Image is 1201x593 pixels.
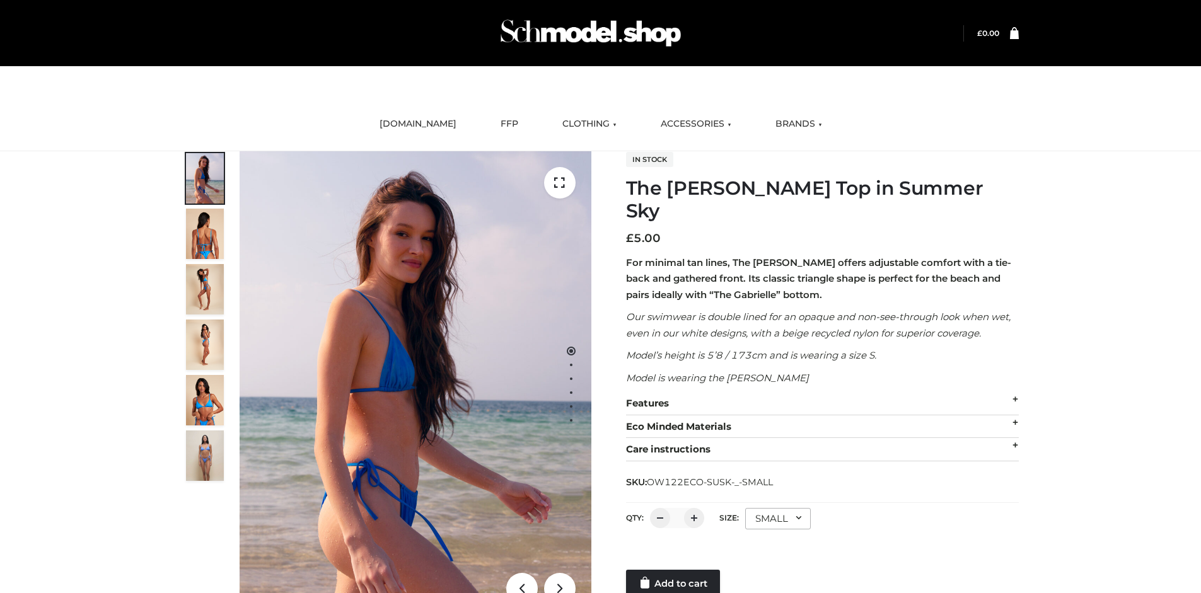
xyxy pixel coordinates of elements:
[626,231,634,245] span: £
[647,476,773,488] span: OW122ECO-SUSK-_-SMALL
[766,110,832,138] a: BRANDS
[626,311,1011,339] em: Our swimwear is double lined for an opaque and non-see-through look when wet, even in our white d...
[626,372,809,384] em: Model is wearing the [PERSON_NAME]
[626,152,673,167] span: In stock
[370,110,466,138] a: [DOMAIN_NAME]
[977,28,982,38] span: £
[719,513,739,522] label: Size:
[626,256,1011,301] strong: For minimal tan lines, The [PERSON_NAME] offers adjustable comfort with a tie-back and gathered f...
[626,392,1019,415] div: Features
[491,110,528,138] a: FFP
[186,430,224,481] img: SSVC.jpg
[977,28,999,38] a: £0.00
[186,264,224,314] img: 4.Alex-top_CN-1-1-2.jpg
[186,153,224,204] img: 1.Alex-top_SS-1_4464b1e7-c2c9-4e4b-a62c-58381cd673c0-1.jpg
[186,375,224,425] img: 2.Alex-top_CN-1-1-2.jpg
[651,110,741,138] a: ACCESSORIES
[553,110,626,138] a: CLOTHING
[186,209,224,259] img: 5.Alex-top_CN-1-1_1-1.jpg
[496,8,685,58] img: Schmodel Admin 964
[626,475,774,490] span: SKU:
[745,508,811,529] div: SMALL
[626,415,1019,439] div: Eco Minded Materials
[626,349,876,361] em: Model’s height is 5’8 / 173cm and is wearing a size S.
[977,28,999,38] bdi: 0.00
[626,231,661,245] bdi: 5.00
[626,438,1019,461] div: Care instructions
[626,513,644,522] label: QTY:
[626,177,1019,222] h1: The [PERSON_NAME] Top in Summer Sky
[186,320,224,370] img: 3.Alex-top_CN-1-1-2.jpg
